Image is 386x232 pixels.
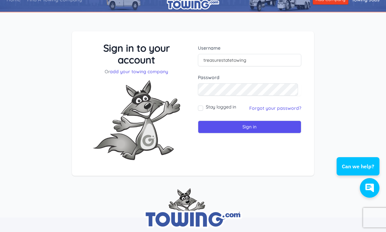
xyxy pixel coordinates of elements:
p: Or [85,68,188,75]
label: Stay logged in [206,104,236,110]
img: Fox-Excited.png [87,75,185,165]
h3: Sign in to your account [85,42,188,66]
input: Sign in [198,121,301,133]
a: Forgot your password? [249,105,301,111]
a: add your towing company [110,69,168,75]
label: Password [198,74,301,81]
img: towing [144,188,242,228]
label: Username [198,45,301,51]
iframe: Conversations [330,139,386,204]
